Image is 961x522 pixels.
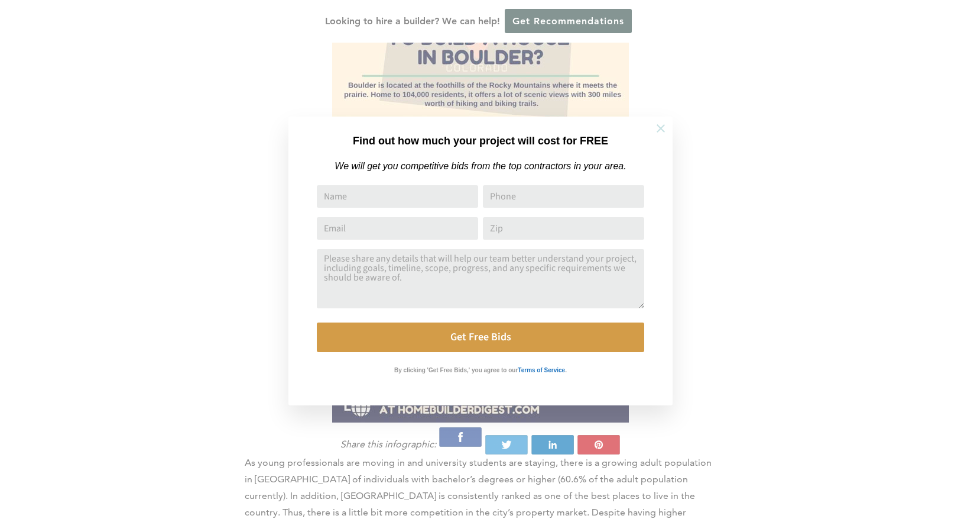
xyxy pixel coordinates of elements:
[353,135,608,147] strong: Find out how much your project will cost for FREE
[317,217,478,240] input: Email Address
[565,367,567,373] strong: .
[640,108,681,149] button: Close
[734,437,947,508] iframe: Drift Widget Chat Controller
[483,185,644,208] input: Phone
[317,323,644,352] button: Get Free Bids
[394,367,518,373] strong: By clicking 'Get Free Bids,' you agree to our
[317,185,478,208] input: Name
[518,367,565,373] strong: Terms of Service
[518,364,565,374] a: Terms of Service
[483,217,644,240] input: Zip
[335,161,626,171] em: We will get you competitive bids from the top contractors in your area.
[317,249,644,308] textarea: Comment or Message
